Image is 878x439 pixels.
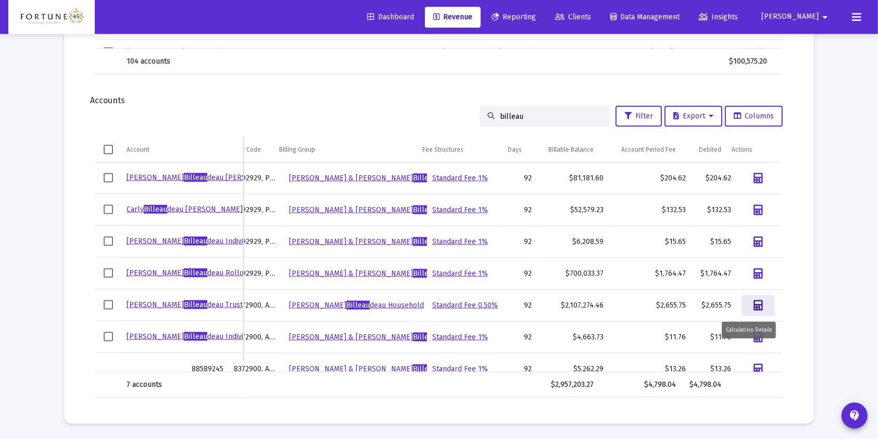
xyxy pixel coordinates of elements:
[542,332,604,343] div: $4,663.73
[127,145,149,154] div: Account
[16,7,87,28] img: Dashboard
[549,145,594,154] div: Billable Balance
[127,380,239,390] div: 7 accounts
[696,173,731,184] div: $204.62
[346,301,370,310] span: Billeau
[413,269,436,278] span: Billeau
[848,409,861,422] mat-icon: contact_support
[614,300,686,311] div: $2,655.75
[532,380,594,390] div: $2,957,203.27
[433,13,472,21] span: Revenue
[542,364,604,374] div: $5,262.29
[127,300,243,309] a: [PERSON_NAME]Billeaudeau Trust
[542,300,604,311] div: $2,107,274.46
[542,237,604,247] div: $6,208.59
[279,145,315,154] div: Billing Group
[696,205,731,215] div: $132.53
[610,13,680,21] span: Data Management
[413,205,436,214] span: Billeau
[432,174,488,182] a: Standard Fee 1%
[413,364,436,373] span: Billeau
[229,321,284,353] td: 8372900, AKIK
[568,47,633,56] a: Standard Fee 0.75%
[614,332,686,343] div: $11.76
[359,7,422,28] a: Dashboard
[726,137,773,162] td: Column Actions
[624,112,653,120] span: Filter
[443,47,538,56] a: [PERSON_NAME] Household
[547,7,599,28] a: Clients
[274,137,417,162] td: Column Billing Group
[673,112,713,120] span: Export
[95,137,783,398] div: Data grid
[289,364,491,373] a: [PERSON_NAME] & [PERSON_NAME]Billeaudeau Household
[184,173,207,182] span: Billeau
[502,289,537,321] td: 92
[734,112,774,120] span: Columns
[819,7,831,28] mat-icon: arrow_drop_down
[127,237,258,246] a: [PERSON_NAME]Billeaudeau Individual
[229,289,284,321] td: 8372900, AKIK
[413,333,436,342] span: Billeau
[555,13,591,21] span: Clients
[417,137,493,162] td: Column Fee Structures
[502,226,537,258] td: 92
[413,237,436,246] span: Billeau
[104,145,113,154] div: Select all
[127,173,283,182] a: [PERSON_NAME]Billeaudeau [PERSON_NAME]
[502,194,537,226] td: 92
[696,237,731,247] div: $15.65
[104,173,113,182] div: Select row
[614,173,686,184] div: $204.62
[432,237,488,246] a: Standard Fee 1%
[184,332,207,341] span: Billeau
[289,205,491,214] a: [PERSON_NAME] & [PERSON_NAME]Billeaudeau Household
[492,137,527,162] td: Column Days
[664,106,722,127] button: Export
[184,237,207,246] span: Billeau
[127,205,243,214] a: CarlyBilleaudeau [PERSON_NAME]
[602,7,688,28] a: Data Management
[722,322,776,338] div: Calculation Details
[614,364,686,374] div: $13.26
[167,353,229,385] td: 88589245
[502,321,537,353] td: 92
[681,137,726,162] td: Column Debited
[432,364,488,373] a: Standard Fee 1%
[121,137,244,162] td: Column Account
[500,112,602,121] input: Search
[691,7,746,28] a: Insights
[229,226,284,258] td: 8292929, PH11
[90,95,788,106] div: Accounts
[542,205,604,215] div: $52,579.23
[483,7,544,28] a: Reporting
[599,137,682,162] td: Column Account Period Fee
[527,137,599,162] td: Column Billable Balance
[422,145,463,154] div: Fee Structures
[104,269,113,278] div: Select row
[696,364,731,374] div: $13.26
[289,301,424,310] a: [PERSON_NAME]Billeaudeau Household
[303,40,375,65] td: 894025456
[104,300,113,310] div: Select row
[289,174,491,182] a: [PERSON_NAME] & [PERSON_NAME]Billeaudeau Household
[367,13,414,21] span: Dashboard
[542,173,604,184] div: $81,181.60
[761,13,819,21] span: [PERSON_NAME]
[127,269,268,277] a: [PERSON_NAME]Billeaudeau Rollover IRA
[736,47,777,57] div: $0.00
[502,258,537,289] td: 92
[502,163,537,194] td: 92
[432,205,488,214] a: Standard Fee 1%
[144,205,167,214] span: Billeau
[127,56,295,67] div: 104 accounts
[432,269,488,278] a: Standard Fee 1%
[413,174,436,182] span: Billeau
[289,237,491,246] a: [PERSON_NAME] & [PERSON_NAME]Billeaudeau Household
[696,332,731,343] div: $11.76
[127,332,258,341] a: [PERSON_NAME]Billeaudeau Individual
[725,106,783,127] button: Columns
[605,380,676,390] div: $4,798.04
[229,258,284,289] td: 8292929, PH11
[104,205,113,214] div: Select row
